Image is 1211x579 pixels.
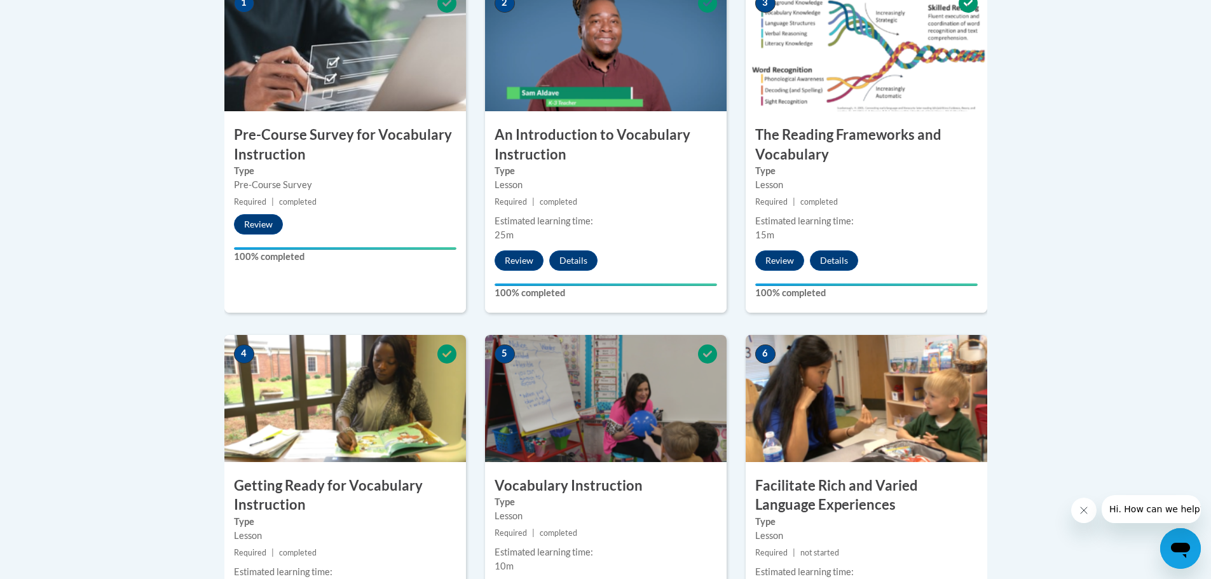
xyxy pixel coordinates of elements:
div: Lesson [495,178,717,192]
span: Required [234,548,266,557]
button: Review [495,250,544,271]
label: 100% completed [495,286,717,300]
span: Required [755,548,788,557]
span: completed [800,197,838,207]
button: Review [234,214,283,235]
span: 25m [495,229,514,240]
div: Estimated learning time: [234,565,456,579]
h3: Pre-Course Survey for Vocabulary Instruction [224,125,466,165]
span: Required [495,528,527,538]
iframe: Button to launch messaging window [1160,528,1201,569]
span: 4 [234,344,254,364]
h3: Getting Ready for Vocabulary Instruction [224,476,466,515]
div: Estimated learning time: [755,565,978,579]
label: 100% completed [234,250,456,264]
label: Type [495,164,717,178]
label: Type [755,515,978,529]
div: Lesson [495,509,717,523]
button: Details [810,250,858,271]
span: 10m [495,561,514,571]
iframe: Close message [1071,498,1097,523]
span: | [271,548,274,557]
span: Required [234,197,266,207]
div: Estimated learning time: [495,214,717,228]
h3: Vocabulary Instruction [485,476,727,496]
div: Estimated learning time: [495,545,717,559]
span: | [271,197,274,207]
div: Lesson [234,529,456,543]
label: Type [495,495,717,509]
iframe: Message from company [1102,495,1201,523]
img: Course Image [746,335,987,462]
span: | [532,197,535,207]
label: Type [234,515,456,529]
span: completed [279,548,317,557]
div: Your progress [234,247,456,250]
span: 5 [495,344,515,364]
img: Course Image [224,335,466,462]
h3: The Reading Frameworks and Vocabulary [746,125,987,165]
div: Pre-Course Survey [234,178,456,192]
div: Lesson [755,178,978,192]
span: Required [495,197,527,207]
label: 100% completed [755,286,978,300]
span: Required [755,197,788,207]
span: completed [540,528,577,538]
div: Your progress [755,283,978,286]
span: not started [800,548,839,557]
button: Review [755,250,804,271]
span: | [793,548,795,557]
span: Hi. How can we help? [8,9,103,19]
div: Your progress [495,283,717,286]
span: completed [279,197,317,207]
img: Course Image [485,335,727,462]
span: | [793,197,795,207]
h3: Facilitate Rich and Varied Language Experiences [746,476,987,515]
span: | [532,528,535,538]
div: Estimated learning time: [755,214,978,228]
span: 6 [755,344,776,364]
label: Type [755,164,978,178]
button: Details [549,250,598,271]
span: completed [540,197,577,207]
div: Lesson [755,529,978,543]
label: Type [234,164,456,178]
span: 15m [755,229,774,240]
h3: An Introduction to Vocabulary Instruction [485,125,727,165]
